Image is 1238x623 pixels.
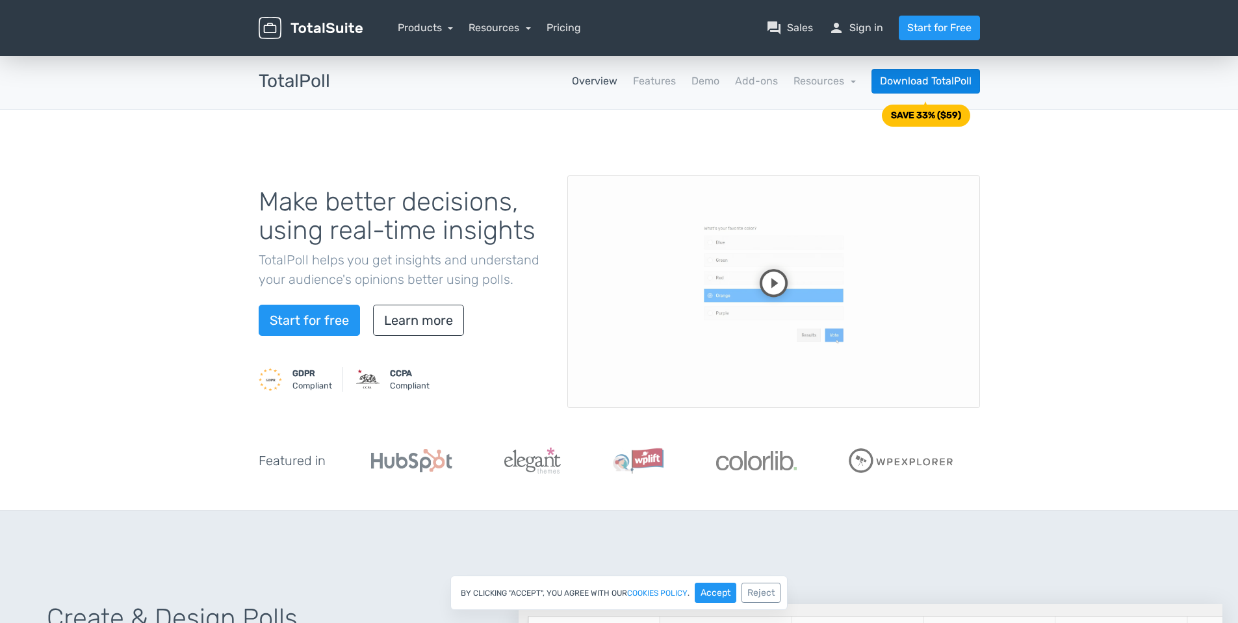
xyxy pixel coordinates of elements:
span: person [829,20,844,36]
strong: CCPA [390,368,412,378]
img: Hubspot [371,449,452,472]
a: Products [398,21,454,34]
strong: GDPR [292,368,315,378]
img: TotalSuite for WordPress [259,17,363,40]
a: Pricing [547,20,581,36]
a: Features [633,73,676,89]
p: TotalPoll helps you get insights and understand your audience's opinions better using polls. [259,250,548,289]
img: ElegantThemes [504,448,561,474]
small: Compliant [390,367,430,392]
img: GDPR [259,368,282,391]
img: WPLift [613,448,664,474]
img: Colorlib [716,451,797,470]
img: WPExplorer [849,448,954,473]
a: Download TotalPoll [871,69,980,94]
h5: Featured in [259,453,326,468]
a: Start for free [259,305,360,336]
button: Accept [695,583,736,603]
a: question_answerSales [766,20,813,36]
a: Resources [793,75,856,87]
a: Start for Free [899,16,980,40]
a: Add-ons [735,73,778,89]
button: Reject [742,583,780,603]
h3: TotalPoll [259,71,330,92]
div: By clicking "Accept", you agree with our . [450,576,788,610]
h1: Make better decisions, using real-time insights [259,188,548,245]
span: question_answer [766,20,782,36]
a: personSign in [829,20,883,36]
a: Learn more [373,305,464,336]
img: CCPA [356,368,380,391]
a: cookies policy [627,589,688,597]
a: Resources [469,21,531,34]
a: Overview [572,73,617,89]
a: Demo [691,73,719,89]
small: Compliant [292,367,332,392]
